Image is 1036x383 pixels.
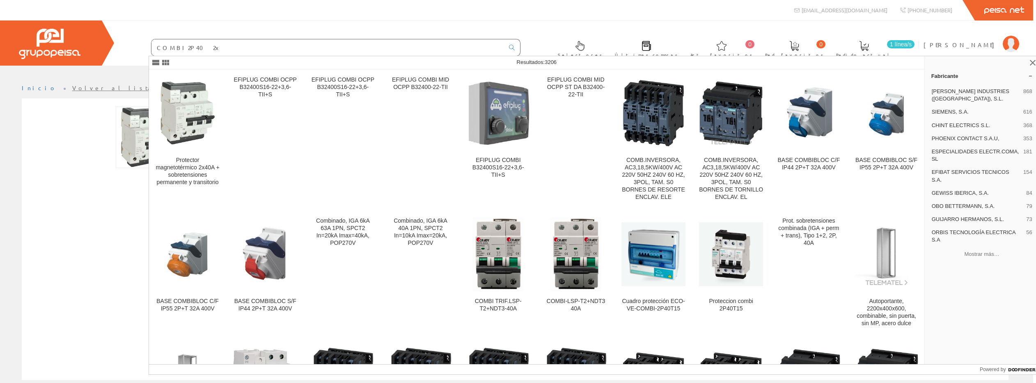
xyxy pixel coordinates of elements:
[227,211,304,337] a: BASE COMBIBLOC S/F IP44 2P+T 32A 400V BASE COMBIBLOC S/F IP44 2P+T 32A 400V
[1023,135,1032,142] span: 353
[690,51,752,59] span: Art. favoritos
[615,70,692,210] a: COMB.INVERSORA, AC3,18,5KW/400V AC 220V 50HZ 240V 60 HZ, 3POL, TAM. S0 BORNES DE RESORTE ENCLAV. ...
[699,222,763,286] img: Proteccion combi 2P40T15
[388,217,452,247] div: Combinado, IGA 6kA 40A 1PN, SPCT2 In=10kA Imax=20kA, POP270V
[466,298,530,312] div: COMBI TRIF.LSP-T2+NDT3-40A
[382,211,459,337] a: Combinado, IGA 6kA 40A 1PN, SPCT2 In=10kA Imax=20kA, POP270V
[615,211,692,337] a: Cuadro protección ECO-VE-COMBI-2P40T15 Cuadro protección ECO-VE-COMBI-2P40T15
[472,217,524,291] img: COMBI TRIF.LSP-T2+NDT3-40A
[854,157,918,171] div: BASE COMBIBLOC S/F IP55 2P+T 32A 400V
[156,298,220,312] div: BASE COMBIBLOC C/F IP55 2P+T 32A 400V
[550,217,601,291] img: COMBI-LSP-T2+NDT3 40A
[932,216,1023,223] span: GUIJARRO HERMANOS, S.L.
[980,366,1006,373] span: Powered by
[22,84,57,91] a: Inicio
[607,34,682,62] a: Últimas compras
[544,298,608,312] div: COMBI-LSP-T2+NDT3 40A
[802,7,887,14] span: [EMAIL_ADDRESS][DOMAIN_NAME]
[887,40,915,48] span: 1 línea/s
[156,157,220,186] div: Protector magnetotérmico 2x40A + sobretensiones permanente y transitorio
[854,298,918,327] div: Autoportante, 2200x400x600, combinable, sin puerta, sin MP, acero dulce
[388,76,452,91] div: EFIPLUG COMBI MID OCPP B32400-22-TII
[924,34,1019,42] a: [PERSON_NAME]
[1026,189,1032,197] span: 84
[558,51,602,59] span: Selectores
[932,135,1020,142] span: PHOENIX CONTACT S.A.U,
[19,29,80,59] img: Grupo Peisa
[382,70,459,210] a: EFIPLUG COMBI MID OCPP B32400-22-TII
[621,78,685,148] img: COMB.INVERSORA, AC3,18,5KW/400V AC 220V 50HZ 240V 60 HZ, 3POL, TAM. S0 BORNES DE RESORTE ENCLAV. ELE
[848,211,925,337] a: Autoportante, 2200x400x600, combinable, sin puerta, sin MP, acero dulce Autoportante, 2200x400x60...
[924,41,999,49] span: [PERSON_NAME]
[550,34,606,62] a: Selectores
[932,229,1023,244] span: ORBIS TECNOLOGÍA ELECTRICA S.A
[233,298,297,312] div: BASE COMBIBLOC S/F IP44 2P+T 32A 400V
[1023,122,1032,129] span: 368
[466,157,530,179] div: EFIPLUG COMBI B32400S16-22+3,6-TII+S
[932,169,1020,183] span: EFIBAT SERVICIOS TECNICOS S.A.
[537,211,614,337] a: COMBI-LSP-T2+NDT3 40A COMBI-LSP-T2+NDT3 40A
[544,76,608,98] div: EFIPLUG COMBI MID OCPP ST DA B32400-22-TII
[233,76,297,98] div: EFIPLUG COMBI OCPP B32400S16-22+3,6-TII+S
[848,70,925,210] a: BASE COMBIBLOC S/F IP55 2P+T 32A 400V BASE COMBIBLOC S/F IP55 2P+T 32A 400V
[745,40,754,48] span: 0
[699,81,763,146] img: COMB.INVERSORA, AC3,18,5KW/400V AC 220V 50HZ 240V 60 HZ, 3POL, TAM. S0 BORNES DE TORNILLO ENCLAV. EL
[621,298,685,312] div: Cuadro protección ECO-VE-COMBI-2P40T15
[777,217,841,247] div: Prot. sobretensiones combinada (IGA + perm + trans), Tipo 1+2, 2P, 40A
[928,248,1036,261] button: Mostrar más…
[932,122,1020,129] span: CHINT ELECTRICS S.L.
[765,51,823,59] span: Ped. favoritos
[836,51,892,59] span: Pedido actual
[304,70,381,210] a: EFIPLUG COMBI OCPP B32400S16-22+3,6-TII+S
[777,157,841,171] div: BASE COMBIBLOC C/F IP44 2P+T 32A 400V
[149,211,226,337] a: BASE COMBIBLOC C/F IP55 2P+T 32A 400V BASE COMBIBLOC C/F IP55 2P+T 32A 400V
[828,34,917,62] a: 1 línea/s Pedido actual
[1026,216,1032,223] span: 73
[854,222,918,286] img: Autoportante, 2200x400x600, combinable, sin puerta, sin MP, acero dulce
[932,88,1020,103] span: [PERSON_NAME] INDUSTRIES ([GEOGRAPHIC_DATA]), S.L.
[621,222,685,286] img: Cuadro protección ECO-VE-COMBI-2P40T15
[151,39,504,56] input: Buscar ...
[699,298,763,312] div: Proteccion combi 2P40T15
[227,70,304,210] a: EFIPLUG COMBI OCPP B32400S16-22+3,6-TII+S
[460,211,537,337] a: COMBI TRIF.LSP-T2+NDT3-40A COMBI TRIF.LSP-T2+NDT3-40A
[816,40,825,48] span: 0
[862,82,912,144] img: BASE COMBIBLOC S/F IP55 2P+T 32A 400V
[116,107,177,168] img: Foto artículo Protector magnetotérmico 2x40A + sobretensiones permanente y transitorio (150x150)
[908,7,952,14] span: [PHONE_NUMBER]
[1023,88,1032,103] span: 868
[311,217,375,247] div: Combinado, IGA 6kA 63A 1PN, SPCT2 In=20kA Imax=40kA, POP270V
[1023,108,1032,116] span: 616
[932,148,1020,163] span: ESPECIALIDADES ELECTR.COMA, SL
[932,108,1020,116] span: SIEMENS, S.A.
[932,189,1023,197] span: GEWISS IBERICA, S.A.
[1023,148,1032,163] span: 181
[304,211,381,337] a: Combinado, IGA 6kA 63A 1PN, SPCT2 In=20kA Imax=40kA, POP270V
[692,211,770,337] a: Proteccion combi 2P40T15 Proteccion combi 2P40T15
[932,203,1023,210] span: OBO BETTERMANN, S.A.
[163,223,213,285] img: BASE COMBIBLOC C/F IP55 2P+T 32A 400V
[537,70,614,210] a: EFIPLUG COMBI MID OCPP ST DA B32400-22-TII
[517,59,557,65] span: Resultados:
[621,157,685,201] div: COMB.INVERSORA, AC3,18,5KW/400V AC 220V 50HZ 240V 60 HZ, 3POL, TAM. S0 BORNES DE RESORTE ENCLAV. ELE
[692,70,770,210] a: COMB.INVERSORA, AC3,18,5KW/400V AC 220V 50HZ 240V 60 HZ, 3POL, TAM. S0 BORNES DE TORNILLO ENCLAV....
[545,59,557,65] span: 3206
[784,82,834,144] img: BASE COMBIBLOC C/F IP44 2P+T 32A 400V
[699,157,763,201] div: COMB.INVERSORA, AC3,18,5KW/400V AC 220V 50HZ 240V 60 HZ, 3POL, TAM. S0 BORNES DE TORNILLO ENCLAV. EL
[466,81,530,146] img: EFIPLUG COMBI B32400S16-22+3,6-TII+S
[149,70,226,210] a: Protector magnetotérmico 2x40A + sobretensiones permanente y transitorio Protector magnetotérmico...
[1023,169,1032,183] span: 154
[311,76,375,98] div: EFIPLUG COMBI OCPP B32400S16-22+3,6-TII+S
[460,70,537,210] a: EFIPLUG COMBI B32400S16-22+3,6-TII+S EFIPLUG COMBI B32400S16-22+3,6-TII+S
[770,70,847,210] a: BASE COMBIBLOC C/F IP44 2P+T 32A 400V BASE COMBIBLOC C/F IP44 2P+T 32A 400V
[615,51,678,59] span: Últimas compras
[1026,229,1032,244] span: 56
[240,223,290,285] img: BASE COMBIBLOC S/F IP44 2P+T 32A 400V
[770,211,847,337] a: Prot. sobretensiones combinada (IGA + perm + trans), Tipo 1+2, 2P, 40A
[72,84,234,91] a: Volver al listado de productos
[156,81,220,145] img: Protector magnetotérmico 2x40A + sobretensiones permanente y transitorio
[1026,203,1032,210] span: 79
